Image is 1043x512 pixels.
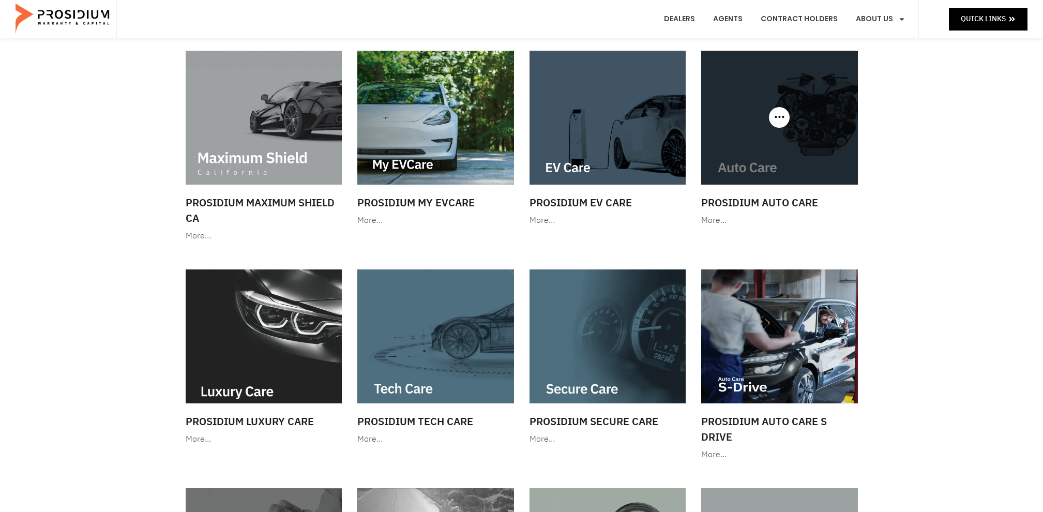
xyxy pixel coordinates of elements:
[357,213,514,228] div: More…
[524,264,691,452] a: Prosidium Secure Care More…
[357,195,514,210] h3: Prosidium My EVCare
[701,447,858,462] div: More…
[186,195,342,226] h3: Prosidium Maximum Shield CA
[701,213,858,228] div: More…
[696,264,863,468] a: Prosidium Auto Care S Drive More…
[352,264,519,452] a: Prosidium Tech Care More…
[186,414,342,429] h3: Prosidium Luxury Care
[352,46,519,233] a: Prosidium My EVCare More…
[180,46,347,249] a: Prosidium Maximum Shield CA More…
[701,414,858,445] h3: Prosidium Auto Care S Drive
[530,213,686,228] div: More…
[530,195,686,210] h3: Prosidium EV Care
[357,432,514,447] div: More…
[180,264,347,452] a: Prosidium Luxury Care More…
[530,432,686,447] div: More…
[357,414,514,429] h3: Prosidium Tech Care
[701,195,858,210] h3: Prosidium Auto Care
[530,414,686,429] h3: Prosidium Secure Care
[696,46,863,233] a: Prosidium Auto Care More…
[524,46,691,233] a: Prosidium EV Care More…
[949,8,1027,30] a: Quick Links
[961,12,1006,25] span: Quick Links
[186,229,342,244] div: More…
[186,432,342,447] div: More…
